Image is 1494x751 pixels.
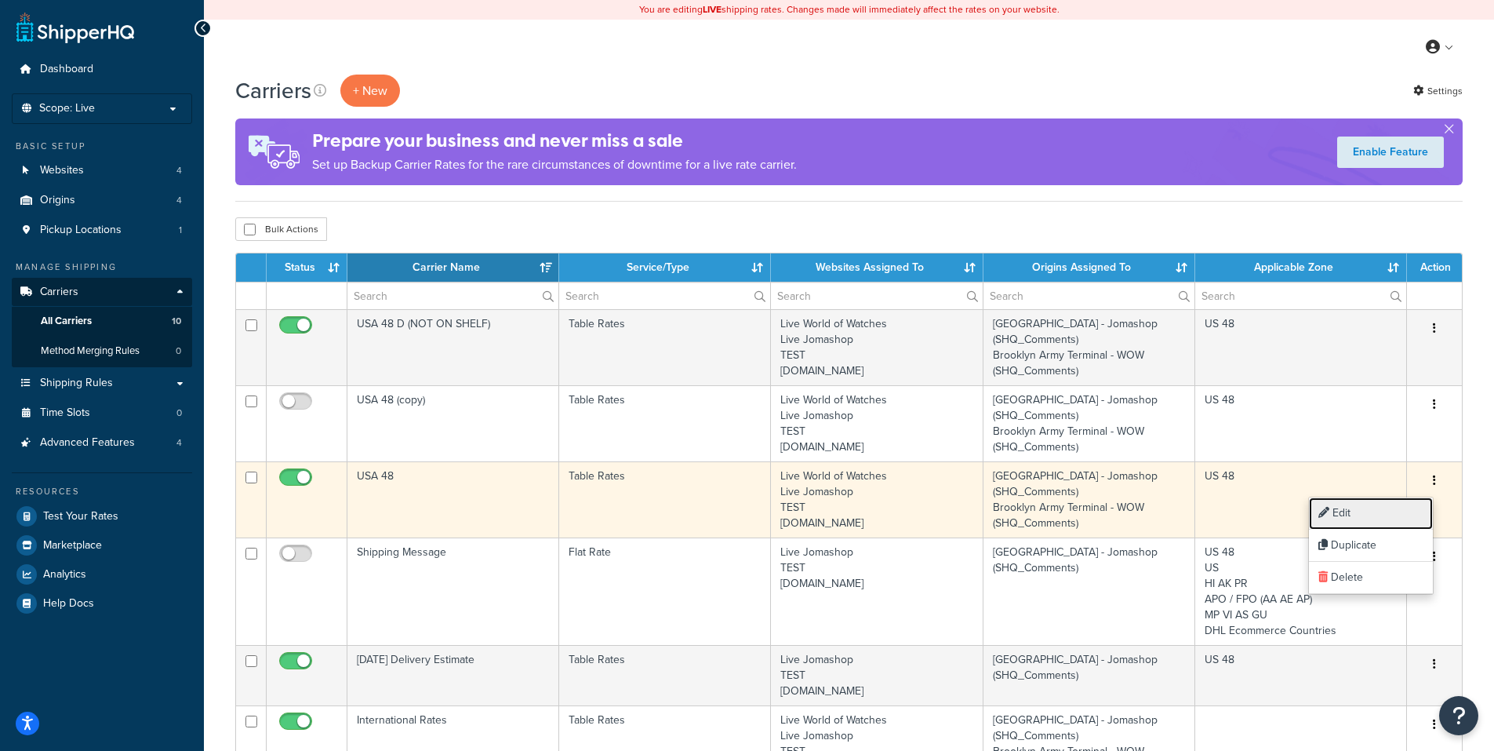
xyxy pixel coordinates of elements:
[771,309,983,385] td: Live World of Watches Live Jomashop TEST [DOMAIN_NAME]
[1195,538,1407,645] td: US 48 US HI AK PR APO / FPO (AA AE AP) MP VI AS GU DHL Ecommerce Countries
[559,461,771,538] td: Table Rates
[983,538,1195,645] td: [GEOGRAPHIC_DATA] - Jomashop (SHQ_Comments)
[12,156,192,185] li: Websites
[347,461,559,538] td: USA 48
[771,538,983,645] td: Live Jomashop TEST [DOMAIN_NAME]
[559,538,771,645] td: Flat Rate
[1195,385,1407,461] td: US 48
[12,337,192,366] li: Method Merging Rules
[176,345,181,358] span: 0
[1413,80,1463,102] a: Settings
[12,399,192,428] li: Time Slots
[12,140,192,153] div: Basic Setup
[12,156,192,185] a: Websites 4
[12,307,192,336] a: All Carriers 10
[771,461,983,538] td: Live World of Watches Live Jomashop TEST [DOMAIN_NAME]
[12,369,192,398] a: Shipping Rules
[1337,137,1444,168] a: Enable Feature
[347,309,559,385] td: USA 48 D (NOT ON SHELF)
[176,164,182,177] span: 4
[43,539,102,552] span: Marketplace
[176,194,182,207] span: 4
[40,436,135,450] span: Advanced Features
[235,75,311,106] h1: Carriers
[771,645,983,705] td: Live Jomashop TEST [DOMAIN_NAME]
[12,531,192,560] a: Marketplace
[12,216,192,245] li: Pickup Locations
[312,154,797,176] p: Set up Backup Carrier Rates for the rare circumstances of downtime for a live rate carrier.
[703,2,722,16] b: LIVE
[983,385,1195,461] td: [GEOGRAPHIC_DATA] - Jomashop (SHQ_Comments) Brooklyn Army Terminal - WOW (SHQ_Comments)
[172,315,181,328] span: 10
[347,645,559,705] td: [DATE] Delivery Estimate
[983,309,1195,385] td: [GEOGRAPHIC_DATA] - Jomashop (SHQ_Comments) Brooklyn Army Terminal - WOW (SHQ_Comments)
[176,406,182,420] span: 0
[40,224,122,237] span: Pickup Locations
[1439,696,1478,735] button: Open Resource Center
[40,194,75,207] span: Origins
[12,337,192,366] a: Method Merging Rules 0
[1309,562,1433,594] a: Delete
[12,428,192,458] a: Advanced Features 4
[347,283,558,309] input: Search
[12,502,192,530] a: Test Your Rates
[1195,283,1406,309] input: Search
[347,253,559,282] th: Carrier Name: activate to sort column ascending
[40,377,113,390] span: Shipping Rules
[12,186,192,215] li: Origins
[771,385,983,461] td: Live World of Watches Live Jomashop TEST [DOMAIN_NAME]
[347,385,559,461] td: USA 48 (copy)
[12,307,192,336] li: All Carriers
[41,315,92,328] span: All Carriers
[983,645,1195,705] td: [GEOGRAPHIC_DATA] - Jomashop (SHQ_Comments)
[40,164,84,177] span: Websites
[12,589,192,618] a: Help Docs
[40,63,93,76] span: Dashboard
[559,645,771,705] td: Table Rates
[43,597,94,611] span: Help Docs
[312,128,797,154] h4: Prepare your business and never miss a sale
[559,283,770,309] input: Search
[41,345,140,358] span: Method Merging Rules
[43,568,86,581] span: Analytics
[1309,498,1433,530] a: Edit
[12,261,192,274] div: Manage Shipping
[267,253,347,282] th: Status: activate to sort column ascending
[43,510,118,523] span: Test Your Rates
[40,286,78,299] span: Carriers
[12,216,192,245] a: Pickup Locations 1
[1309,530,1433,562] a: Duplicate
[983,461,1195,538] td: [GEOGRAPHIC_DATA] - Jomashop (SHQ_Comments) Brooklyn Army Terminal - WOW (SHQ_Comments)
[40,406,90,420] span: Time Slots
[983,253,1195,282] th: Origins Assigned To: activate to sort column ascending
[235,118,312,185] img: ad-rules-rateshop-fe6ec290ccb7230408bd80ed9643f0289d75e0ffd9eb532fc0e269fcd187b520.png
[340,75,400,107] button: + New
[16,12,134,43] a: ShipperHQ Home
[1195,461,1407,538] td: US 48
[983,283,1194,309] input: Search
[12,278,192,307] a: Carriers
[39,102,95,115] span: Scope: Live
[1407,253,1462,282] th: Action
[1195,253,1407,282] th: Applicable Zone: activate to sort column ascending
[771,253,983,282] th: Websites Assigned To: activate to sort column ascending
[179,224,182,237] span: 1
[771,283,982,309] input: Search
[559,385,771,461] td: Table Rates
[12,399,192,428] a: Time Slots 0
[176,436,182,450] span: 4
[12,560,192,589] a: Analytics
[235,217,327,241] button: Bulk Actions
[12,428,192,458] li: Advanced Features
[559,253,771,282] th: Service/Type: activate to sort column ascending
[12,485,192,498] div: Resources
[12,55,192,84] a: Dashboard
[12,186,192,215] a: Origins 4
[12,278,192,367] li: Carriers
